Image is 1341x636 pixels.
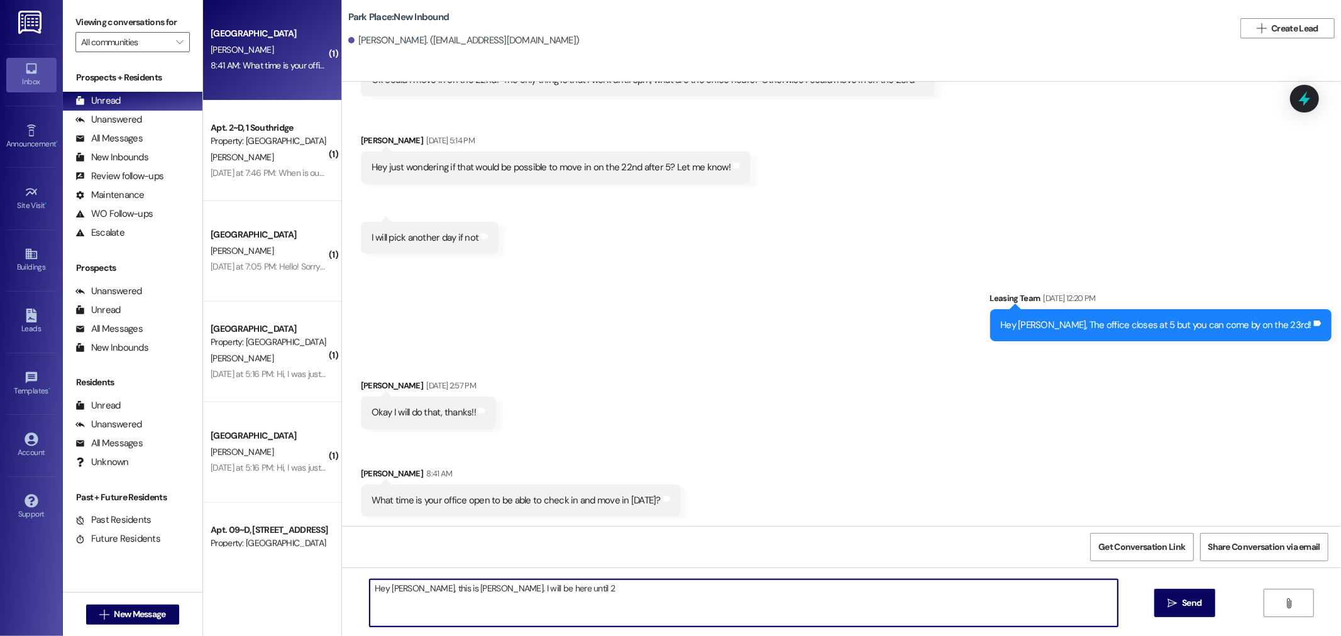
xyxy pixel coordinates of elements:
[1167,598,1177,608] i: 
[1098,540,1185,554] span: Get Conversation Link
[361,379,496,397] div: [PERSON_NAME]
[361,467,681,485] div: [PERSON_NAME]
[75,437,143,450] div: All Messages
[423,379,476,392] div: [DATE] 2:57 PM
[211,446,273,458] span: [PERSON_NAME]
[1200,533,1328,561] button: Share Conversation via email
[75,304,121,317] div: Unread
[99,610,109,620] i: 
[6,429,57,463] a: Account
[1272,22,1318,35] span: Create Lead
[75,170,163,183] div: Review follow-ups
[63,71,202,84] div: Prospects + Residents
[1090,533,1193,561] button: Get Conversation Link
[63,376,202,389] div: Residents
[75,418,142,431] div: Unanswered
[6,58,57,92] a: Inbox
[211,353,273,364] span: [PERSON_NAME]
[75,399,121,412] div: Unread
[75,513,152,527] div: Past Residents
[372,494,661,507] div: What time is your office open to be able to check in and move in [DATE]?
[211,245,273,256] span: [PERSON_NAME]
[211,151,273,163] span: [PERSON_NAME]
[211,27,327,40] div: [GEOGRAPHIC_DATA]
[1257,23,1266,33] i: 
[75,132,143,145] div: All Messages
[1240,18,1335,38] button: Create Lead
[63,261,202,275] div: Prospects
[48,385,50,393] span: •
[1040,292,1096,305] div: [DATE] 12:20 PM
[348,34,580,47] div: [PERSON_NAME]. ([EMAIL_ADDRESS][DOMAIN_NAME])
[1284,598,1293,608] i: 
[211,537,327,550] div: Property: [GEOGRAPHIC_DATA]
[56,138,58,146] span: •
[18,11,44,34] img: ResiDesk Logo
[75,151,148,164] div: New Inbounds
[81,32,170,52] input: All communities
[176,37,183,47] i: 
[211,60,507,71] div: 8:41 AM: What time is your office open to be able to check in and move in [DATE]?
[6,182,57,216] a: Site Visit •
[1208,540,1320,554] span: Share Conversation via email
[1182,596,1201,610] span: Send
[423,134,475,147] div: [DATE] 5:14 PM
[6,490,57,524] a: Support
[6,305,57,339] a: Leads
[211,261,1046,272] div: [DATE] at 7:05 PM: Hello! Sorry to [PERSON_NAME], but I had a quick question regarding the early ...
[211,228,327,241] div: [GEOGRAPHIC_DATA]
[1154,589,1215,617] button: Send
[211,336,327,349] div: Property: [GEOGRAPHIC_DATA]
[348,11,450,24] b: Park Place: New Inbound
[75,189,145,202] div: Maintenance
[211,134,327,148] div: Property: [GEOGRAPHIC_DATA]
[211,322,327,336] div: [GEOGRAPHIC_DATA]
[372,231,479,244] div: I will pick another day if not
[1001,319,1312,332] div: Hey [PERSON_NAME], The office closes at 5 but you can come by on the 23rd!
[211,429,327,442] div: [GEOGRAPHIC_DATA]
[75,94,121,107] div: Unread
[75,285,142,298] div: Unanswered
[63,491,202,504] div: Past + Future Residents
[6,243,57,277] a: Buildings
[75,113,142,126] div: Unanswered
[211,167,506,178] div: [DATE] at 7:46 PM: When is our cleaning check for apt 2? Do we have a checklist?
[372,406,476,419] div: Okay I will do that, thanks!!
[114,608,165,621] span: New Message
[990,292,1332,309] div: Leasing Team
[86,605,179,625] button: New Message
[211,524,327,537] div: Apt. 09~D, [STREET_ADDRESS]
[75,13,190,32] label: Viewing conversations for
[75,207,153,221] div: WO Follow-ups
[45,199,47,208] span: •
[75,341,148,354] div: New Inbounds
[75,532,160,546] div: Future Residents
[6,367,57,401] a: Templates •
[370,579,1118,627] textarea: Hey [PERSON_NAME], this is [PERSON_NAME]. I will be here until 2
[211,462,549,473] div: [DATE] at 5:16 PM: Hi, I was just wondering why I didn't get a full refund on my security deposit
[211,121,327,134] div: Apt. 2~D, 1 Southridge
[361,134,751,151] div: [PERSON_NAME]
[211,44,273,55] span: [PERSON_NAME]
[75,226,124,239] div: Escalate
[75,322,143,336] div: All Messages
[75,456,129,469] div: Unknown
[372,161,731,174] div: Hey just wondering if that would be possible to move in on the 22nd after 5? Let me know!
[423,467,452,480] div: 8:41 AM
[211,368,549,380] div: [DATE] at 5:16 PM: Hi, I was just wondering why I didn't get a full refund on my security deposit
